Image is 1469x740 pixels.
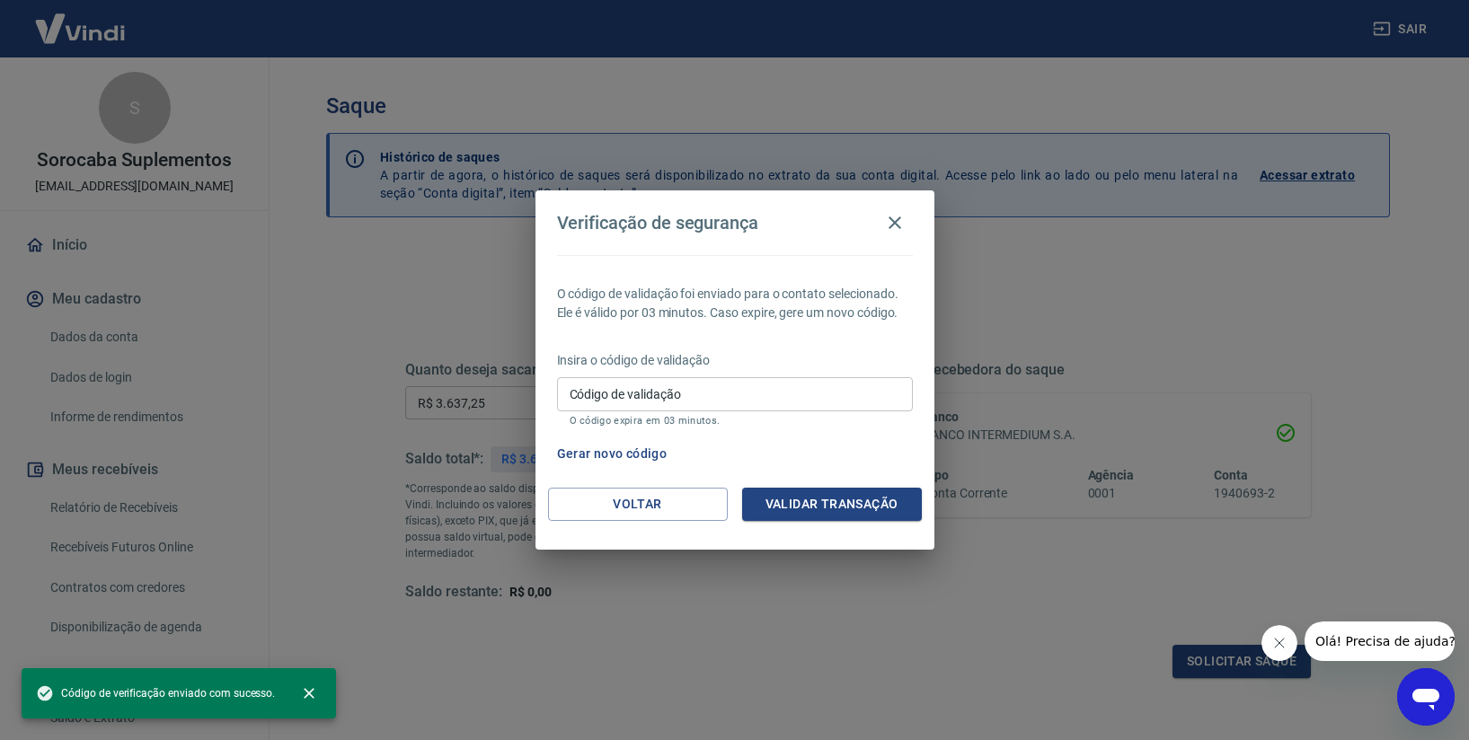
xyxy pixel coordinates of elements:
p: Insira o código de validação [557,351,913,370]
h4: Verificação de segurança [557,212,759,233]
p: O código expira em 03 minutos. [570,415,900,427]
span: Olá! Precisa de ajuda? [11,13,151,27]
iframe: Botão para abrir a janela de mensagens [1397,668,1455,726]
span: Código de verificação enviado com sucesso. [36,684,275,702]
p: O código de validação foi enviado para o contato selecionado. Ele é válido por 03 minutos. Caso e... [557,285,913,322]
iframe: Mensagem da empresa [1305,621,1455,661]
button: close [289,674,329,713]
iframe: Fechar mensagem [1261,625,1297,661]
button: Validar transação [742,488,922,521]
button: Voltar [548,488,728,521]
button: Gerar novo código [550,437,675,471]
